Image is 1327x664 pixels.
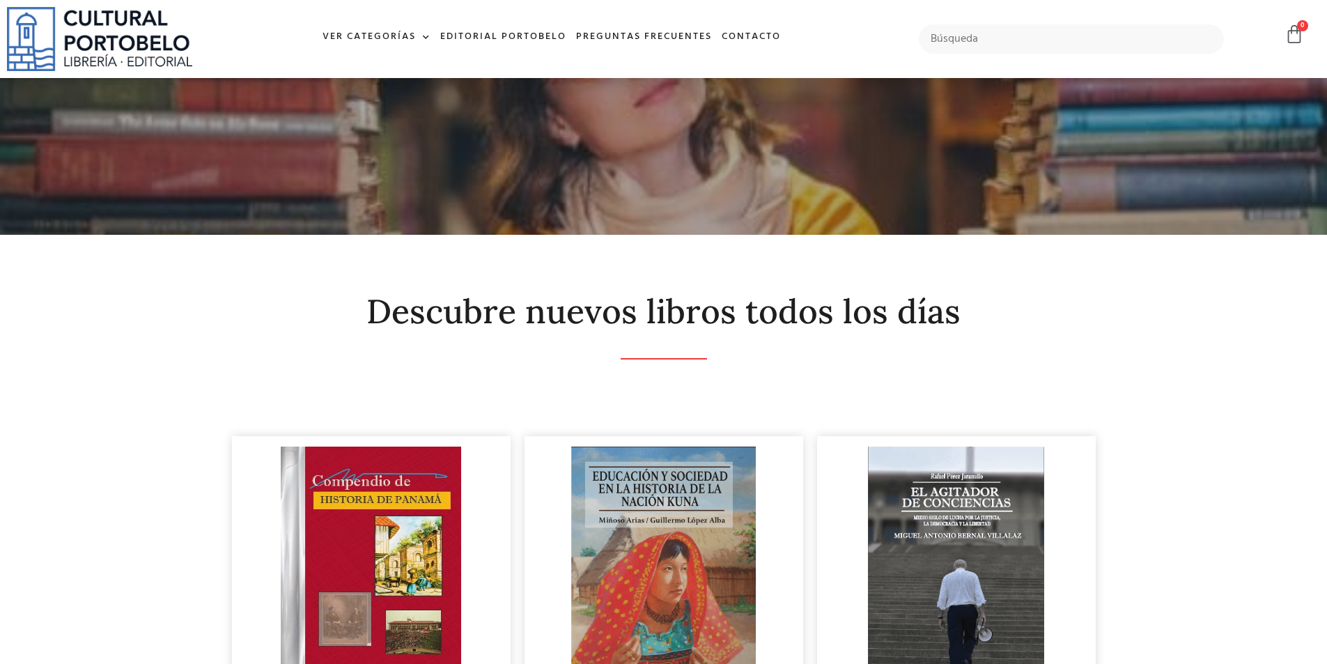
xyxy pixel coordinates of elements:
input: Búsqueda [919,24,1225,54]
a: Editorial Portobelo [435,22,571,52]
a: Contacto [717,22,786,52]
span: 0 [1297,20,1308,31]
a: 0 [1285,24,1304,45]
h2: Descubre nuevos libros todos los días [232,293,1096,330]
a: Ver Categorías [318,22,435,52]
a: Preguntas frecuentes [571,22,717,52]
